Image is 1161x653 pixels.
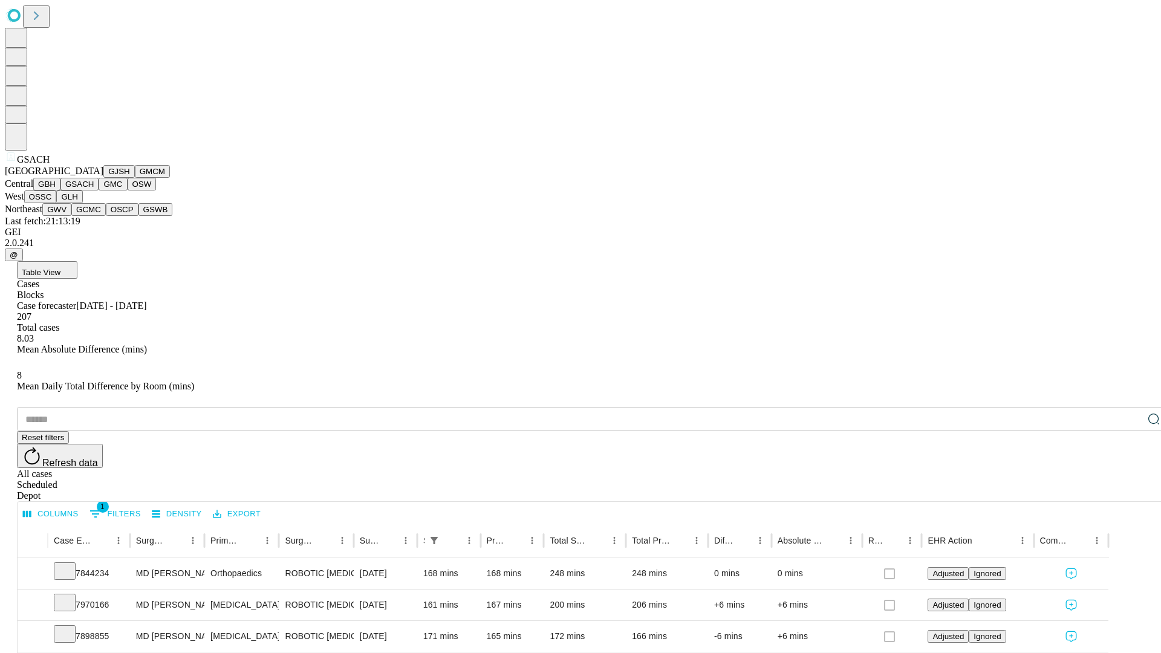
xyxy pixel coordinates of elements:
[671,532,688,549] button: Sort
[106,203,138,216] button: OSCP
[1040,536,1070,545] div: Comments
[17,370,22,380] span: 8
[17,261,77,279] button: Table View
[885,532,902,549] button: Sort
[22,433,64,442] span: Reset filters
[928,599,969,611] button: Adjusted
[825,532,842,549] button: Sort
[778,590,856,620] div: +6 mins
[423,536,424,545] div: Scheduled In Room Duration
[1014,532,1031,549] button: Menu
[902,532,919,549] button: Menu
[24,626,42,648] button: Expand
[928,630,969,643] button: Adjusted
[20,505,82,524] button: Select columns
[33,178,60,190] button: GBH
[42,458,98,468] span: Refresh data
[93,532,110,549] button: Sort
[86,504,144,524] button: Show filters
[17,431,69,444] button: Reset filters
[136,536,166,545] div: Surgeon Name
[103,165,135,178] button: GJSH
[632,558,702,589] div: 248 mins
[17,444,103,468] button: Refresh data
[17,322,59,333] span: Total cases
[1088,532,1105,549] button: Menu
[487,536,506,545] div: Predicted In Room Duration
[210,621,273,652] div: [MEDICAL_DATA]
[136,558,198,589] div: MD [PERSON_NAME]
[974,600,1001,609] span: Ignored
[507,532,524,549] button: Sort
[688,532,705,549] button: Menu
[334,532,351,549] button: Menu
[487,621,538,652] div: 165 mins
[136,621,198,652] div: MD [PERSON_NAME]
[842,532,859,549] button: Menu
[461,532,478,549] button: Menu
[752,532,769,549] button: Menu
[210,558,273,589] div: Orthopaedics
[778,621,856,652] div: +6 mins
[1072,532,1088,549] button: Sort
[487,558,538,589] div: 168 mins
[932,632,964,641] span: Adjusted
[606,532,623,549] button: Menu
[210,590,273,620] div: [MEDICAL_DATA]
[5,216,80,226] span: Last fetch: 21:13:19
[5,227,1156,238] div: GEI
[550,558,620,589] div: 248 mins
[778,558,856,589] div: 0 mins
[932,569,964,578] span: Adjusted
[360,536,379,545] div: Surgery Date
[149,505,205,524] button: Density
[42,203,71,216] button: GWV
[714,621,766,652] div: -6 mins
[5,178,33,189] span: Central
[110,532,127,549] button: Menu
[285,558,347,589] div: ROBOTIC [MEDICAL_DATA] KNEE TOTAL
[17,154,50,164] span: GSACH
[135,165,170,178] button: GMCM
[550,590,620,620] div: 200 mins
[932,600,964,609] span: Adjusted
[360,558,411,589] div: [DATE]
[24,190,57,203] button: OSSC
[778,536,824,545] div: Absolute Difference
[928,536,972,545] div: EHR Action
[969,599,1006,611] button: Ignored
[71,203,106,216] button: GCMC
[524,532,541,549] button: Menu
[54,536,92,545] div: Case Epic Id
[54,558,124,589] div: 7844234
[714,536,733,545] div: Difference
[735,532,752,549] button: Sort
[24,564,42,585] button: Expand
[17,301,76,311] span: Case forecaster
[714,558,766,589] div: 0 mins
[285,590,347,620] div: ROBOTIC [MEDICAL_DATA] REPAIR [MEDICAL_DATA] INITIAL (BILATERAL)
[444,532,461,549] button: Sort
[210,505,264,524] button: Export
[632,590,702,620] div: 206 mins
[60,178,99,190] button: GSACH
[928,567,969,580] button: Adjusted
[426,532,443,549] div: 1 active filter
[99,178,127,190] button: GMC
[5,238,1156,249] div: 2.0.241
[397,532,414,549] button: Menu
[360,590,411,620] div: [DATE]
[17,333,34,343] span: 8.03
[24,595,42,616] button: Expand
[969,567,1006,580] button: Ignored
[184,532,201,549] button: Menu
[550,536,588,545] div: Total Scheduled Duration
[5,204,42,214] span: Northeast
[285,621,347,652] div: ROBOTIC [MEDICAL_DATA] REPAIR [MEDICAL_DATA] INITIAL
[5,191,24,201] span: West
[632,536,670,545] div: Total Predicted Duration
[423,558,475,589] div: 168 mins
[285,536,315,545] div: Surgery Name
[974,532,990,549] button: Sort
[974,569,1001,578] span: Ignored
